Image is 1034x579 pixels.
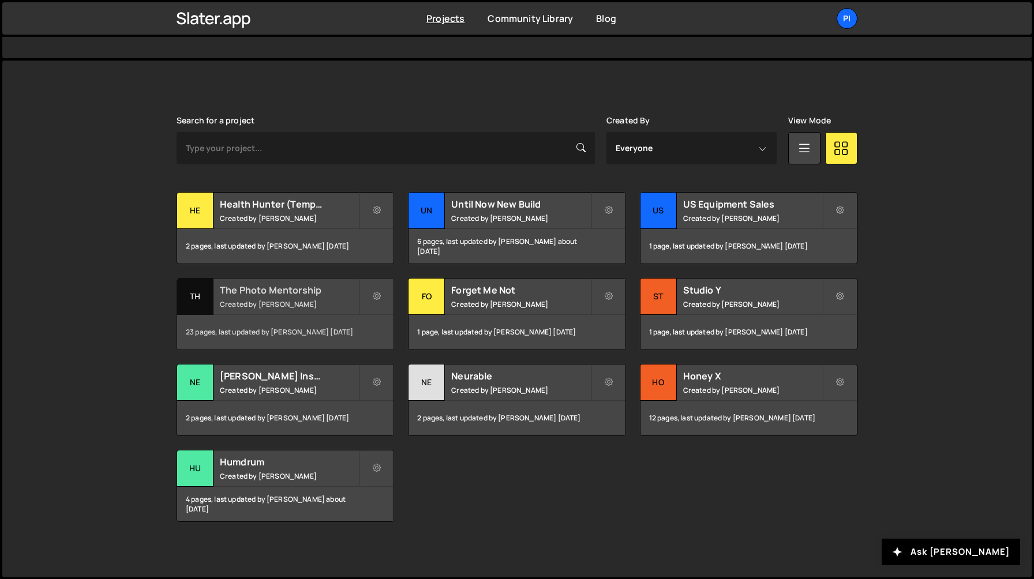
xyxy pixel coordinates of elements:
[177,279,213,315] div: Th
[408,278,625,350] a: Fo Forget Me Not Created by [PERSON_NAME] 1 page, last updated by [PERSON_NAME] [DATE]
[220,456,359,468] h2: Humdrum
[177,315,394,349] div: 23 pages, last updated by [PERSON_NAME] [DATE]
[451,284,590,296] h2: Forget Me Not
[177,364,213,401] div: Ne
[426,12,464,25] a: Projects
[451,299,590,309] small: Created by [PERSON_NAME]
[177,193,213,229] div: He
[177,364,394,436] a: Ne [PERSON_NAME] Insulation Created by [PERSON_NAME] 2 pages, last updated by [PERSON_NAME] [DATE]
[409,193,445,229] div: Un
[606,116,650,125] label: Created By
[409,279,445,315] div: Fo
[177,116,254,125] label: Search for a project
[220,385,359,395] small: Created by [PERSON_NAME]
[409,315,625,349] div: 1 page, last updated by [PERSON_NAME] [DATE]
[220,198,359,210] h2: Health Hunter (Temporary)
[640,364,857,436] a: Ho Honey X Created by [PERSON_NAME] 12 pages, last updated by [PERSON_NAME] [DATE]
[451,198,590,210] h2: Until Now New Build
[488,12,573,25] a: Community Library
[683,213,822,223] small: Created by [PERSON_NAME]
[220,284,359,296] h2: The Photo Mentorship
[640,193,677,229] div: US
[640,279,677,315] div: St
[177,278,394,350] a: Th The Photo Mentorship Created by [PERSON_NAME] 23 pages, last updated by [PERSON_NAME] [DATE]
[451,213,590,223] small: Created by [PERSON_NAME]
[177,132,595,164] input: Type your project...
[408,364,625,436] a: Ne Neurable Created by [PERSON_NAME] 2 pages, last updated by [PERSON_NAME] [DATE]
[408,192,625,264] a: Un Until Now New Build Created by [PERSON_NAME] 6 pages, last updated by [PERSON_NAME] about [DATE]
[683,299,822,309] small: Created by [PERSON_NAME]
[220,370,359,382] h2: [PERSON_NAME] Insulation
[640,192,857,264] a: US US Equipment Sales Created by [PERSON_NAME] 1 page, last updated by [PERSON_NAME] [DATE]
[220,471,359,481] small: Created by [PERSON_NAME]
[220,213,359,223] small: Created by [PERSON_NAME]
[451,385,590,395] small: Created by [PERSON_NAME]
[683,370,822,382] h2: Honey X
[882,539,1020,565] button: Ask [PERSON_NAME]
[640,401,857,435] div: 12 pages, last updated by [PERSON_NAME] [DATE]
[451,370,590,382] h2: Neurable
[177,450,394,522] a: Hu Humdrum Created by [PERSON_NAME] 4 pages, last updated by [PERSON_NAME] about [DATE]
[837,8,857,29] a: Pi
[596,12,616,25] a: Blog
[409,401,625,435] div: 2 pages, last updated by [PERSON_NAME] [DATE]
[788,116,831,125] label: View Mode
[640,278,857,350] a: St Studio Y Created by [PERSON_NAME] 1 page, last updated by [PERSON_NAME] [DATE]
[177,401,394,435] div: 2 pages, last updated by [PERSON_NAME] [DATE]
[220,299,359,309] small: Created by [PERSON_NAME]
[177,192,394,264] a: He Health Hunter (Temporary) Created by [PERSON_NAME] 2 pages, last updated by [PERSON_NAME] [DATE]
[683,385,822,395] small: Created by [PERSON_NAME]
[640,364,677,401] div: Ho
[683,284,822,296] h2: Studio Y
[409,229,625,264] div: 6 pages, last updated by [PERSON_NAME] about [DATE]
[177,450,213,487] div: Hu
[683,198,822,210] h2: US Equipment Sales
[409,364,445,401] div: Ne
[177,229,394,264] div: 2 pages, last updated by [PERSON_NAME] [DATE]
[640,315,857,349] div: 1 page, last updated by [PERSON_NAME] [DATE]
[177,487,394,521] div: 4 pages, last updated by [PERSON_NAME] about [DATE]
[640,229,857,264] div: 1 page, last updated by [PERSON_NAME] [DATE]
